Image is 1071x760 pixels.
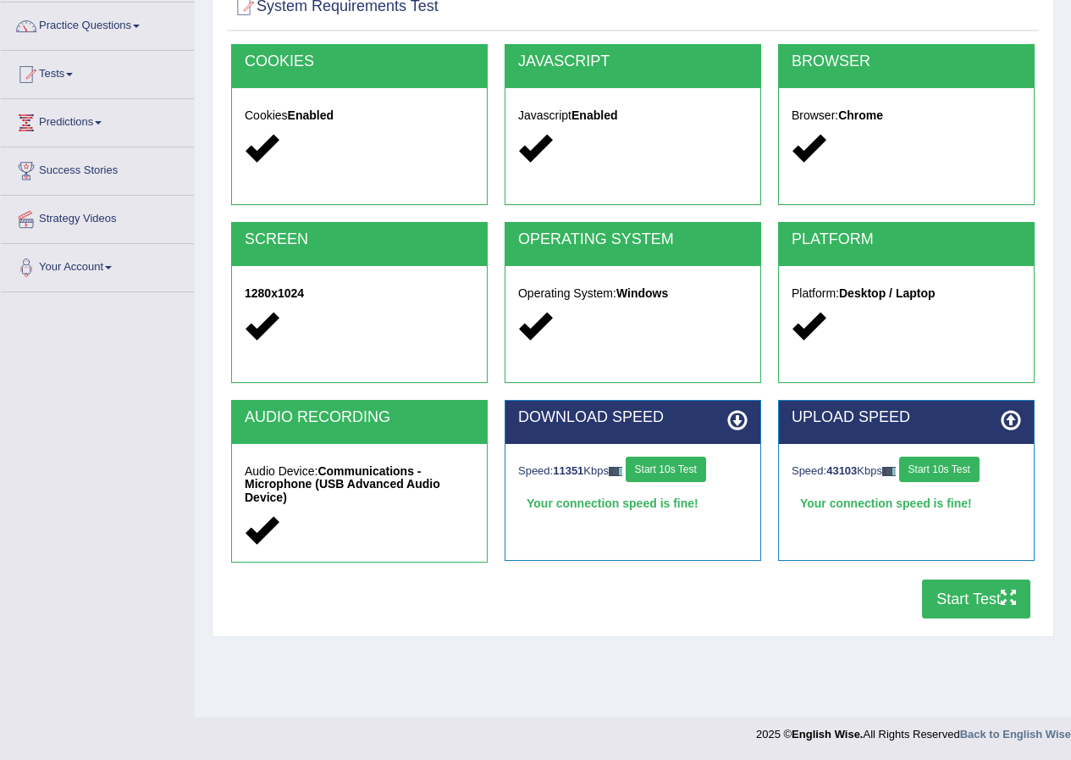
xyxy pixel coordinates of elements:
[553,464,583,477] strong: 11351
[792,409,1021,426] h2: UPLOAD SPEED
[839,286,936,300] strong: Desktop / Laptop
[792,109,1021,122] h5: Browser:
[245,53,474,70] h2: COOKIES
[792,231,1021,248] h2: PLATFORM
[1,51,194,93] a: Tests
[838,108,883,122] strong: Chrome
[518,457,748,486] div: Speed: Kbps
[756,718,1071,742] div: 2025 © All Rights Reserved
[792,491,1021,516] div: Your connection speed is fine!
[518,231,748,248] h2: OPERATING SYSTEM
[792,287,1021,300] h5: Platform:
[899,457,980,482] button: Start 10s Test
[518,491,748,516] div: Your connection speed is fine!
[792,457,1021,486] div: Speed: Kbps
[245,464,440,504] strong: Communications - Microphone (USB Advanced Audio Device)
[792,53,1021,70] h2: BROWSER
[1,3,194,45] a: Practice Questions
[609,467,622,476] img: ajax-loader-fb-connection.gif
[245,109,474,122] h5: Cookies
[1,196,194,238] a: Strategy Videos
[518,109,748,122] h5: Javascript
[288,108,334,122] strong: Enabled
[1,244,194,286] a: Your Account
[1,147,194,190] a: Success Stories
[626,457,706,482] button: Start 10s Test
[571,108,617,122] strong: Enabled
[518,409,748,426] h2: DOWNLOAD SPEED
[960,728,1071,741] a: Back to English Wise
[245,286,304,300] strong: 1280x1024
[792,728,863,741] strong: English Wise.
[245,465,474,504] h5: Audio Device:
[882,467,896,476] img: ajax-loader-fb-connection.gif
[518,287,748,300] h5: Operating System:
[1,99,194,141] a: Predictions
[518,53,748,70] h2: JAVASCRIPT
[616,286,668,300] strong: Windows
[922,580,1030,619] button: Start Test
[245,231,474,248] h2: SCREEN
[245,409,474,426] h2: AUDIO RECORDING
[826,464,857,477] strong: 43103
